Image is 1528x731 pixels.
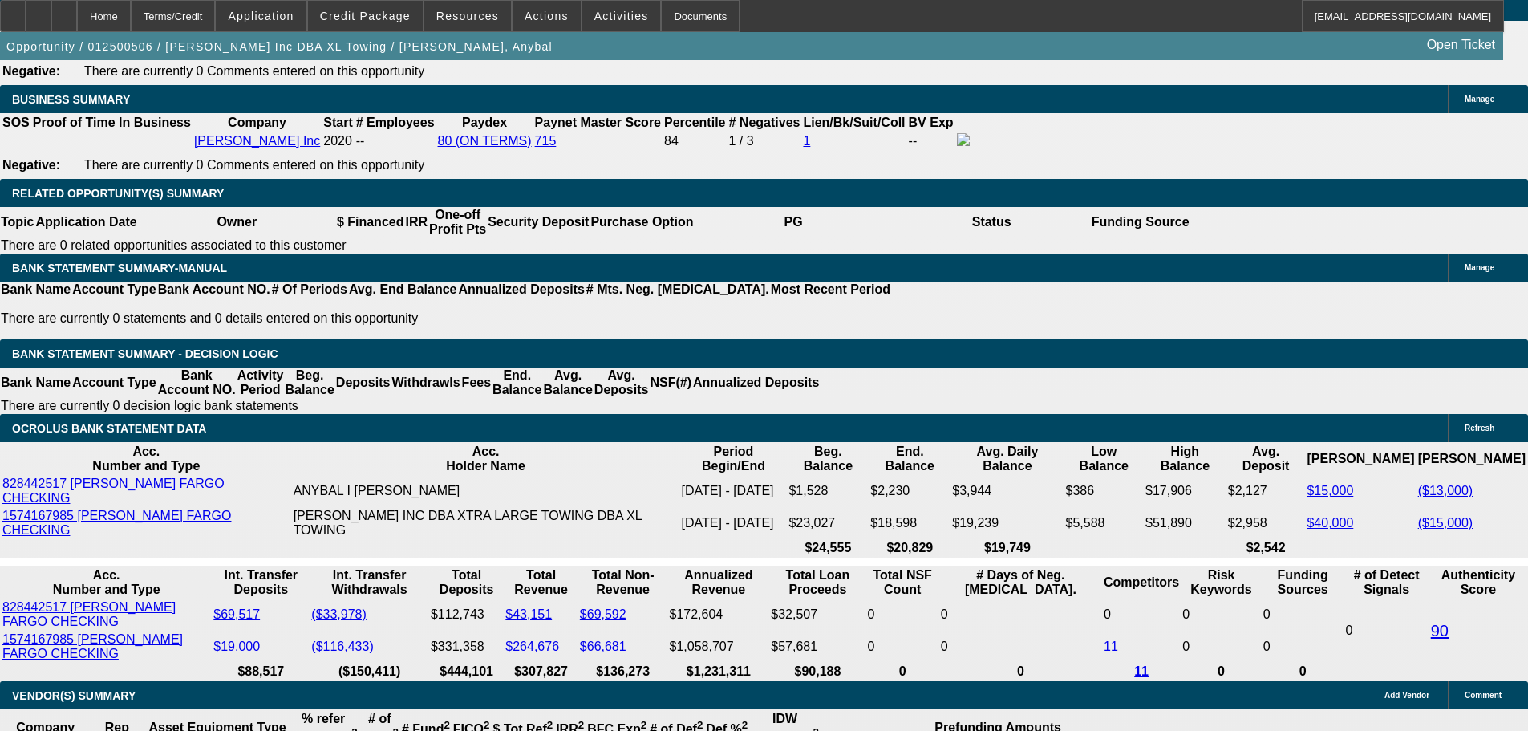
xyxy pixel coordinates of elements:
[586,282,770,298] th: # Mts. Neg. [MEDICAL_DATA].
[957,133,970,146] img: facebook-icon.png
[1417,444,1526,474] th: [PERSON_NAME]
[157,282,271,298] th: Bank Account NO.
[12,187,224,200] span: RELATED OPPORTUNITY(S) SUMMARY
[424,1,511,31] button: Resources
[1344,599,1428,662] td: 0
[2,632,183,660] a: 1574167985 [PERSON_NAME] FARGO CHECKING
[430,632,503,662] td: $331,358
[1465,95,1494,104] span: Manage
[669,664,769,680] th: $1,231,311
[430,567,503,598] th: Total Deposits
[2,64,60,78] b: Negative:
[1344,567,1428,598] th: # of Detect Signals
[788,508,868,538] td: $23,027
[271,282,348,298] th: # Of Periods
[697,719,703,731] sup: 2
[2,444,291,474] th: Acc. Number and Type
[428,207,487,238] th: One-off Profit Pts
[951,476,1063,506] td: $3,944
[138,207,336,238] th: Owner
[547,719,553,731] sup: 2
[590,207,694,238] th: Purchase Option
[641,719,646,731] sup: 2
[1065,508,1143,538] td: $5,588
[770,282,891,298] th: Most Recent Period
[1431,622,1449,640] a: 90
[213,664,309,680] th: $88,517
[803,116,905,129] b: Lien/Bk/Suit/Coll
[505,567,578,598] th: Total Revenue
[535,116,661,129] b: Paynet Master Score
[462,116,507,129] b: Paydex
[770,599,865,630] td: $32,507
[580,640,626,653] a: $66,681
[430,664,503,680] th: $444,101
[293,508,679,538] td: [PERSON_NAME] INC DBA XTRA LARGE TOWING DBA XL TOWING
[2,158,60,172] b: Negative:
[542,368,593,398] th: Avg. Balance
[867,599,938,630] td: 0
[1227,508,1305,538] td: $2,958
[951,444,1063,474] th: Avg. Daily Balance
[681,508,787,538] td: [DATE] - [DATE]
[893,207,1091,238] th: Status
[525,10,569,22] span: Actions
[2,477,225,505] a: 828442517 [PERSON_NAME] FARGO CHECKING
[2,600,176,628] a: 828442517 [PERSON_NAME] FARGO CHECKING
[1181,567,1261,598] th: Risk Keywords
[909,116,954,129] b: BV Exp
[1145,444,1226,474] th: High Balance
[1227,444,1305,474] th: Avg. Deposit
[12,93,130,106] span: BUSINESS SUMMARY
[728,134,800,148] div: 1 / 3
[535,134,557,148] a: 715
[788,444,868,474] th: Beg. Balance
[1418,516,1473,530] a: ($15,000)
[311,640,373,653] a: ($116,433)
[1181,599,1261,630] td: 0
[1103,567,1180,598] th: Competitors
[670,607,768,622] div: $172,604
[580,607,626,621] a: $69,592
[1418,484,1473,497] a: ($13,000)
[213,567,309,598] th: Int. Transfer Deposits
[803,134,810,148] a: 1
[71,282,157,298] th: Account Type
[356,116,435,129] b: # Employees
[1227,540,1305,556] th: $2,542
[157,368,237,398] th: Bank Account NO.
[869,444,950,474] th: End. Balance
[770,632,865,662] td: $57,681
[6,40,553,53] span: Opportunity / 012500506 / [PERSON_NAME] Inc DBA XL Towing / [PERSON_NAME], Anybal
[513,1,581,31] button: Actions
[1465,424,1494,433] span: Refresh
[323,116,352,129] b: Start
[2,509,231,537] a: 1574167985 [PERSON_NAME] FARGO CHECKING
[670,640,768,654] div: $1,058,707
[940,599,1101,630] td: 0
[940,632,1101,662] td: 0
[335,368,391,398] th: Deposits
[1103,599,1180,630] td: 0
[436,10,499,22] span: Resources
[284,368,334,398] th: Beg. Balance
[579,664,667,680] th: $136,273
[430,599,503,630] td: $112,743
[311,607,367,621] a: ($33,978)
[1465,691,1502,700] span: Comment
[320,10,411,22] span: Credit Package
[505,664,578,680] th: $307,827
[578,719,584,731] sup: 2
[216,1,306,31] button: Application
[293,476,679,506] td: ANYBAL I [PERSON_NAME]
[293,444,679,474] th: Acc. Holder Name
[336,207,405,238] th: $ Financed
[1145,476,1226,506] td: $17,906
[1430,567,1526,598] th: Authenticity Score
[1065,444,1143,474] th: Low Balance
[1104,640,1118,653] a: 11
[694,207,892,238] th: PG
[2,567,211,598] th: Acc. Number and Type
[505,640,559,653] a: $264,676
[869,508,950,538] td: $18,598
